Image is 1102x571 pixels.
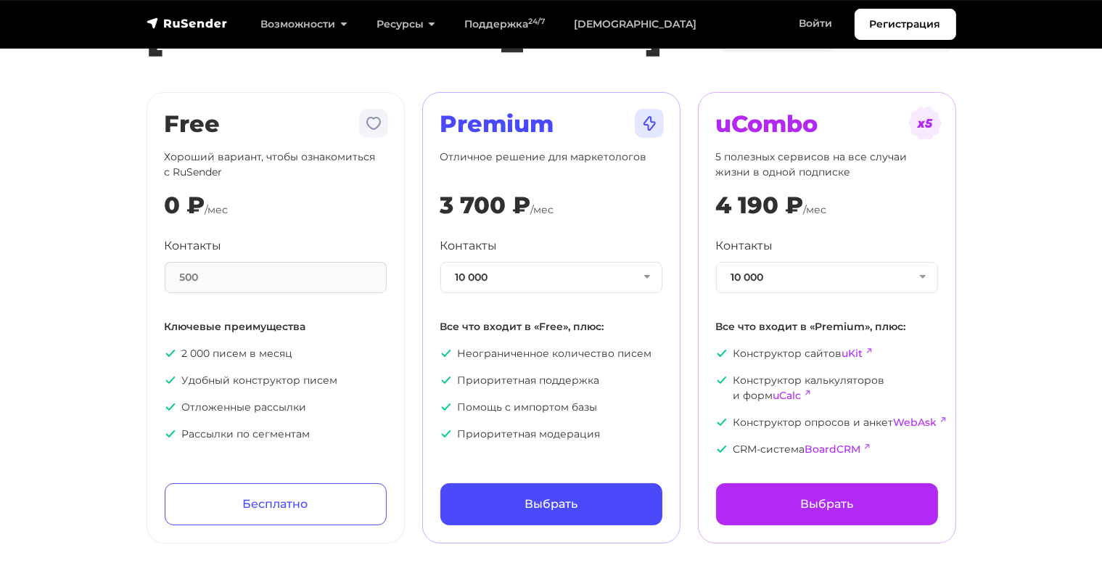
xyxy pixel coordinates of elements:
label: Контакты [716,237,773,255]
p: Все что входит в «Premium», плюс: [716,319,938,334]
img: icon-ok.svg [440,374,452,386]
a: Выбрать [440,483,662,525]
label: Контакты [440,237,498,255]
p: Рассылки по сегментам [165,427,387,442]
div: 3 700 ₽ [440,192,531,219]
p: 2 000 писем в месяц [165,346,387,361]
p: Отложенные рассылки [165,400,387,415]
a: Поддержка24/7 [450,9,559,39]
img: icon-ok.svg [165,401,176,413]
img: icon-ok.svg [165,348,176,359]
a: Войти [785,9,847,38]
img: icon-ok.svg [440,401,452,413]
p: 5 полезных сервисов на все случаи жизни в одной подписке [716,149,938,180]
p: Удобный конструктор писем [165,373,387,388]
h2: Premium [440,110,662,138]
a: Возможности [247,9,362,39]
p: Конструктор сайтов [716,346,938,361]
a: [DEMOGRAPHIC_DATA] [559,9,711,39]
img: tarif-free.svg [356,106,391,141]
div: 4 190 ₽ [716,192,804,219]
p: Конструктор опросов и анкет [716,415,938,430]
a: Ресурсы [362,9,450,39]
img: tarif-premium.svg [632,106,667,141]
span: /мес [531,203,554,216]
p: Отличное решение для маркетологов [440,149,662,180]
p: Ключевые преимущества [165,319,387,334]
sup: 24/7 [528,17,545,26]
label: Контакты [165,237,222,255]
img: icon-ok.svg [165,374,176,386]
a: uCalc [773,389,802,402]
div: 0 ₽ [165,192,205,219]
p: Помощь с импортом базы [440,400,662,415]
p: Все что входит в «Free», плюс: [440,319,662,334]
a: Регистрация [855,9,956,40]
span: /мес [804,203,827,216]
a: WebAsk [894,416,937,429]
p: Неограниченное количество писем [440,346,662,361]
p: Конструктор калькуляторов и форм [716,373,938,403]
button: 10 000 [716,262,938,293]
img: icon-ok.svg [716,443,728,455]
img: tarif-ucombo.svg [908,106,942,141]
a: Бесплатно [165,483,387,525]
p: Приоритетная модерация [440,427,662,442]
img: icon-ok.svg [165,428,176,440]
a: uKit [842,347,863,360]
span: /мес [205,203,229,216]
h2: uCombo [716,110,938,138]
img: icon-ok.svg [440,348,452,359]
button: 10 000 [440,262,662,293]
p: Приоритетная поддержка [440,373,662,388]
h2: Free [165,110,387,138]
img: icon-ok.svg [440,428,452,440]
img: icon-ok.svg [716,416,728,428]
img: RuSender [147,16,228,30]
a: Выбрать [716,483,938,525]
img: icon-ok.svg [716,348,728,359]
p: Хороший вариант, чтобы ознакомиться с RuSender [165,149,387,180]
a: BoardCRM [805,443,861,456]
p: CRM-система [716,442,938,457]
img: icon-ok.svg [716,374,728,386]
